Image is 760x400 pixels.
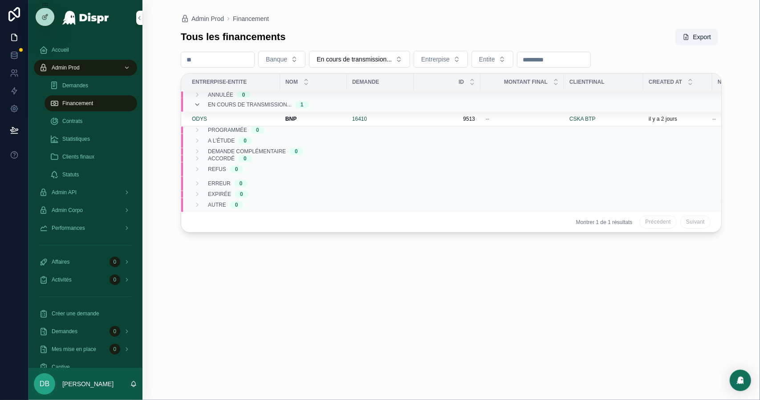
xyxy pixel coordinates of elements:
[52,328,77,335] span: Demandes
[208,148,286,155] span: Demande complémentaire
[244,137,247,144] div: 0
[110,274,120,285] div: 0
[191,14,224,23] span: Admin Prod
[295,148,298,155] div: 0
[45,78,137,94] a: Demandes
[486,115,489,122] span: --
[45,167,137,183] a: Statuts
[45,95,137,111] a: Financement
[62,171,79,178] span: Statuts
[192,115,207,122] a: ODYS
[34,254,137,270] a: Affaires0
[421,55,450,64] span: Entrerpise
[649,115,707,122] a: il y a 2 jours
[569,78,605,86] span: ClientFinal
[414,51,468,68] button: Select Button
[675,29,718,45] button: Export
[52,207,83,214] span: Admin Corpo
[486,115,559,122] a: --
[52,363,70,371] span: Captive
[192,78,247,86] span: Entrerpise-Entite
[62,82,88,89] span: Demandes
[34,359,137,375] a: Captive
[34,60,137,76] a: Admin Prod
[459,78,464,86] span: Id
[52,276,72,283] span: Activités
[240,191,243,198] div: 0
[235,201,238,208] div: 0
[479,55,495,64] span: Entite
[52,310,99,317] span: Créer une demande
[285,116,297,122] strong: BNP
[208,127,247,134] span: Programmée
[62,100,93,107] span: Financement
[244,155,247,162] div: 0
[110,257,120,267] div: 0
[208,137,235,144] span: A l'étude
[34,202,137,218] a: Admin Corpo
[52,46,69,53] span: Accueil
[62,135,90,143] span: Statistiques
[62,380,114,388] p: [PERSON_NAME]
[40,379,49,389] span: DB
[256,127,259,134] div: 0
[419,115,475,122] a: 9513
[649,115,677,122] p: il y a 2 jours
[576,219,633,226] span: Montrer 1 de 1 résultats
[649,78,682,86] span: Created at
[52,64,80,71] span: Admin Prod
[34,220,137,236] a: Performances
[309,51,410,68] button: Select Button
[192,115,275,122] a: ODYS
[730,370,751,391] div: Open Intercom Messenger
[208,180,231,187] span: Erreur
[45,113,137,129] a: Contrats
[45,149,137,165] a: Clients finaux
[258,51,305,68] button: Select Button
[352,115,408,122] a: 16410
[569,115,638,122] a: CSKA BTP
[208,166,226,173] span: Refus
[266,55,287,64] span: Banque
[285,115,341,122] a: BNP
[285,78,298,86] span: Nom
[317,55,392,64] span: En cours de transmission...
[52,258,69,265] span: Affaires
[242,91,245,98] div: 0
[110,344,120,355] div: 0
[28,36,142,368] div: scrollable content
[62,11,110,25] img: App logo
[52,189,77,196] span: Admin API
[235,166,238,173] div: 0
[208,91,233,98] span: Annulée
[569,115,596,122] a: CSKA BTP
[208,101,292,108] span: En cours de transmission...
[52,346,96,353] span: Mes mise en place
[34,272,137,288] a: Activités0
[181,14,224,23] a: Admin Prod
[233,14,269,23] a: Financement
[62,118,82,125] span: Contrats
[110,326,120,337] div: 0
[208,155,235,162] span: Accordé
[352,115,367,122] a: 16410
[208,191,231,198] span: Expirée
[352,78,379,86] span: Demande
[34,42,137,58] a: Accueil
[34,306,137,322] a: Créer une demande
[52,224,85,232] span: Performances
[240,180,243,187] div: 0
[301,101,304,108] div: 1
[45,131,137,147] a: Statistiques
[34,341,137,357] a: Mes mise en place0
[712,115,716,122] span: --
[471,51,513,68] button: Select Button
[62,153,94,160] span: Clients finaux
[181,30,286,44] h1: Tous les financements
[34,323,137,339] a: Demandes0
